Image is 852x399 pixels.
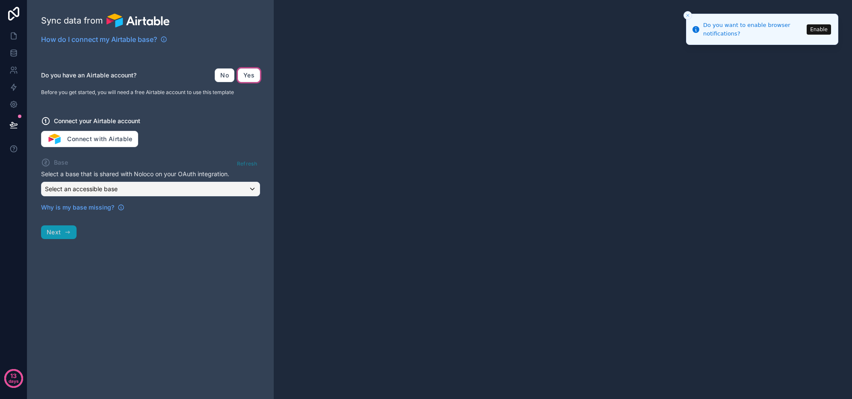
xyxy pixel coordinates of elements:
button: No [215,68,234,82]
p: Before you get started, you will need a free Airtable account to use this template [41,89,260,96]
div: Do you want to enable browser notifications? [703,21,804,38]
span: Base [54,158,68,167]
button: Yes [238,68,260,82]
p: days [9,375,19,387]
span: Connect your Airtable account [54,117,140,125]
label: Do you have an Airtable account? [41,71,136,80]
button: Select an accessible base [41,182,260,196]
span: Select an accessible base [45,185,118,192]
button: Close toast [683,11,692,20]
button: Enable [807,24,831,35]
span: How do I connect my Airtable base? [41,34,157,44]
p: 13 [10,372,17,380]
img: Airtable logo [106,14,169,27]
button: Connect with Airtable [41,131,138,147]
span: Sync data from [41,15,103,27]
p: Select a base that is shared with Noloco on your OAuth integration. [41,170,260,178]
span: Why is my base missing? [41,203,114,212]
img: Airtable logo [47,134,62,144]
a: How do I connect my Airtable base? [41,34,167,44]
a: Why is my base missing? [41,203,124,212]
